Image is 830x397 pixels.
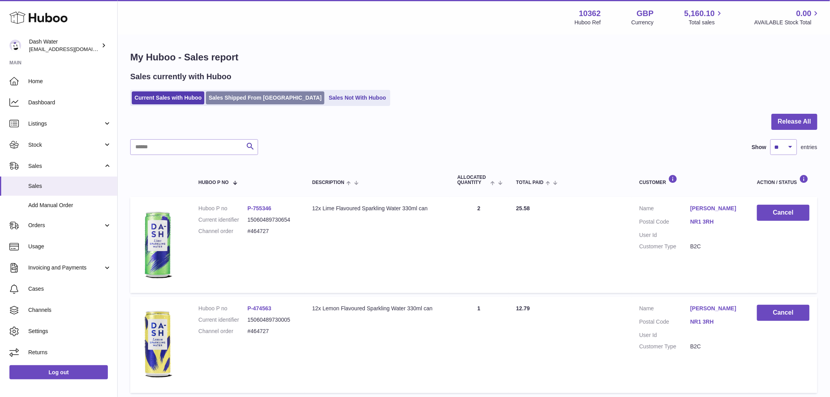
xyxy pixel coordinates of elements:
[516,305,530,311] span: 12.79
[248,328,297,335] dd: #464727
[138,205,177,283] img: 103621706197473.png
[457,175,488,185] span: ALLOCATED Quantity
[248,205,271,211] a: P-755346
[639,318,690,328] dt: Postal Code
[28,349,111,356] span: Returns
[639,343,690,350] dt: Customer Type
[639,305,690,314] dt: Name
[450,197,508,293] td: 2
[130,71,231,82] h2: Sales currently with Huboo
[132,91,204,104] a: Current Sales with Huboo
[757,205,810,221] button: Cancel
[28,264,103,271] span: Invoicing and Payments
[689,19,724,26] span: Total sales
[29,46,115,52] span: [EMAIL_ADDRESS][DOMAIN_NAME]
[248,228,297,235] dd: #464727
[684,8,715,19] span: 5,160.10
[130,51,817,64] h1: My Huboo - Sales report
[796,8,812,19] span: 0.00
[690,318,741,326] a: NR1 3RH
[29,38,100,53] div: Dash Water
[690,243,741,250] dd: B2C
[801,144,817,151] span: entries
[690,205,741,212] a: [PERSON_NAME]
[28,141,103,149] span: Stock
[639,331,690,339] dt: User Id
[198,228,248,235] dt: Channel order
[690,343,741,350] dd: B2C
[772,114,817,130] button: Release All
[639,231,690,239] dt: User Id
[28,99,111,106] span: Dashboard
[248,305,271,311] a: P-474563
[757,305,810,321] button: Cancel
[28,182,111,190] span: Sales
[138,305,177,383] img: 103621706197699.png
[312,180,344,185] span: Description
[28,328,111,335] span: Settings
[28,78,111,85] span: Home
[198,305,248,312] dt: Huboo P no
[690,218,741,226] a: NR1 3RH
[516,180,544,185] span: Total paid
[198,316,248,324] dt: Current identifier
[248,316,297,324] dd: 15060489730005
[198,205,248,212] dt: Huboo P no
[198,180,229,185] span: Huboo P no
[637,8,653,19] strong: GBP
[198,328,248,335] dt: Channel order
[639,205,690,214] dt: Name
[9,365,108,379] a: Log out
[326,91,389,104] a: Sales Not With Huboo
[28,202,111,209] span: Add Manual Order
[28,162,103,170] span: Sales
[684,8,724,26] a: 5,160.10 Total sales
[752,144,766,151] label: Show
[248,216,297,224] dd: 15060489730654
[312,305,442,312] div: 12x Lemon Flavoured Sparkling Water 330ml can
[28,243,111,250] span: Usage
[639,243,690,250] dt: Customer Type
[639,218,690,228] dt: Postal Code
[206,91,324,104] a: Sales Shipped From [GEOGRAPHIC_DATA]
[28,306,111,314] span: Channels
[516,205,530,211] span: 25.58
[632,19,654,26] div: Currency
[312,205,442,212] div: 12x Lime Flavoured Sparkling Water 330ml can
[575,19,601,26] div: Huboo Ref
[198,216,248,224] dt: Current identifier
[28,222,103,229] span: Orders
[754,8,821,26] a: 0.00 AVAILABLE Stock Total
[28,285,111,293] span: Cases
[579,8,601,19] strong: 10362
[754,19,821,26] span: AVAILABLE Stock Total
[450,297,508,393] td: 1
[28,120,103,127] span: Listings
[690,305,741,312] a: [PERSON_NAME]
[639,175,741,185] div: Customer
[757,175,810,185] div: Action / Status
[9,40,21,51] img: internalAdmin-10362@internal.huboo.com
